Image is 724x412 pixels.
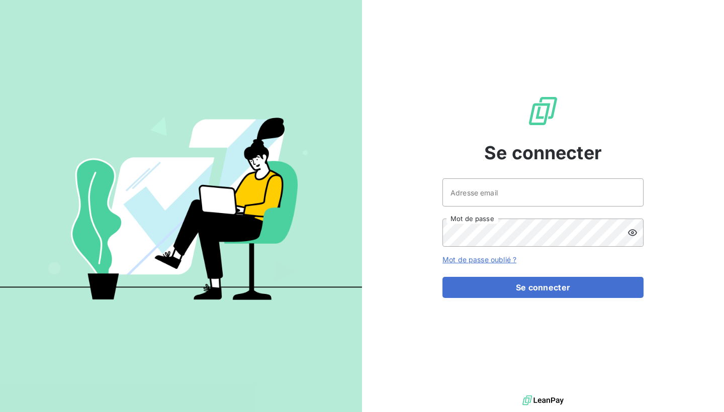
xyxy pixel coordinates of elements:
[522,393,564,408] img: logo
[484,139,602,166] span: Se connecter
[442,277,644,298] button: Se connecter
[442,255,516,264] a: Mot de passe oublié ?
[527,95,559,127] img: Logo LeanPay
[442,178,644,207] input: placeholder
